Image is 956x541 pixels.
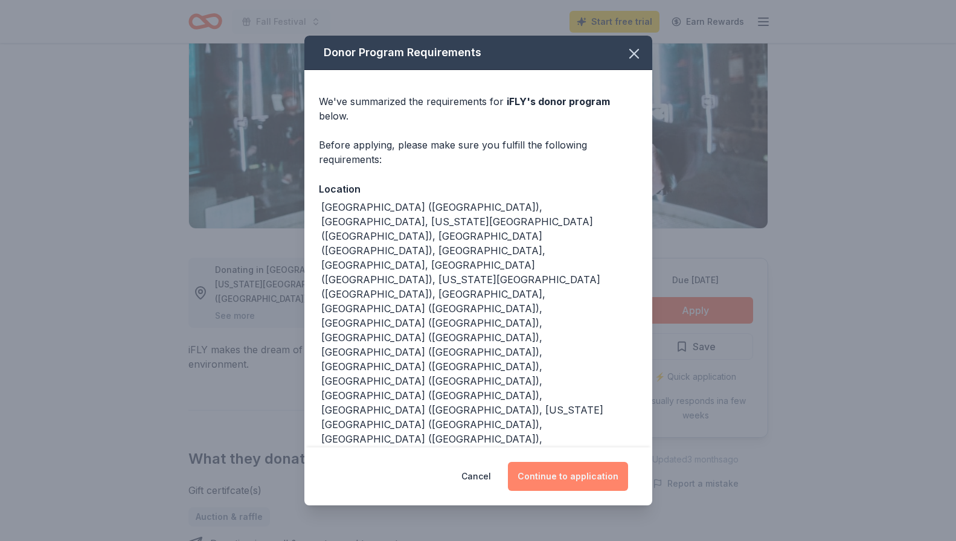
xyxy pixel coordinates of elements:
[319,94,638,123] div: We've summarized the requirements for below.
[461,462,491,491] button: Cancel
[319,138,638,167] div: Before applying, please make sure you fulfill the following requirements:
[319,181,638,197] div: Location
[321,200,638,504] div: [GEOGRAPHIC_DATA] ([GEOGRAPHIC_DATA]), [GEOGRAPHIC_DATA], [US_STATE][GEOGRAPHIC_DATA] ([GEOGRAPHI...
[304,36,652,70] div: Donor Program Requirements
[508,462,628,491] button: Continue to application
[507,95,610,107] span: iFLY 's donor program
